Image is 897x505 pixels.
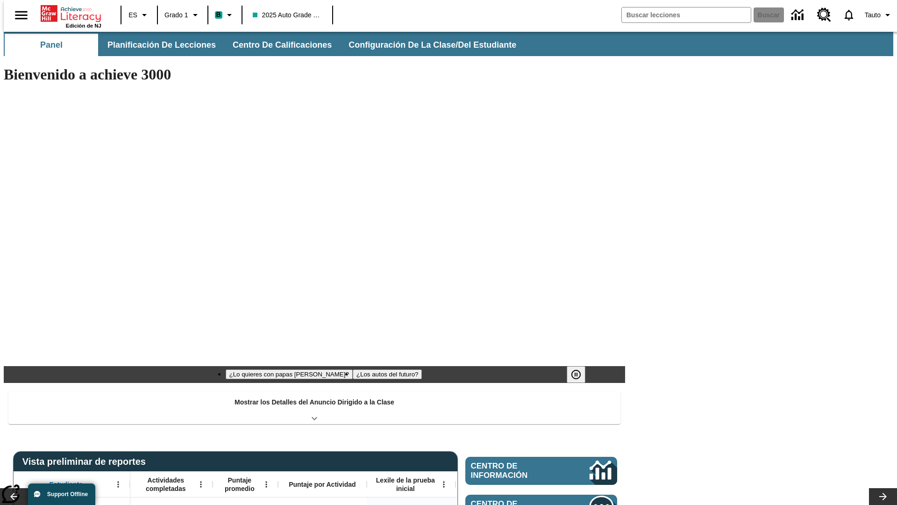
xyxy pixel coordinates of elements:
span: ES [128,10,137,20]
span: Centro de información [471,462,558,480]
span: Puntaje promedio [217,476,262,493]
span: Tauto [865,10,881,20]
span: Centro de calificaciones [233,40,332,50]
body: Máximo 600 caracteres Presiona Escape para desactivar la barra de herramientas Presiona Alt + F10... [4,7,136,16]
span: Grado 1 [164,10,188,20]
div: Portada [41,3,101,29]
span: Lexile de la prueba inicial [371,476,440,493]
span: Panel [40,40,63,50]
div: Mostrar los Detalles del Anuncio Dirigido a la Clase [8,392,620,424]
button: Panel [5,34,98,56]
span: Puntaje por Actividad [289,480,356,489]
button: Support Offline [28,483,95,505]
a: Centro de información [786,2,812,28]
button: Diapositiva 2 ¿Los autos del futuro? [353,369,422,379]
button: Abrir menú [194,477,208,491]
button: Centro de calificaciones [225,34,339,56]
button: Planificación de lecciones [100,34,223,56]
button: Grado: Grado 1, Elige un grado [161,7,205,23]
input: Buscar campo [622,7,751,22]
p: Mostrar los Detalles del Anuncio Dirigido a la Clase [235,397,394,407]
a: Notificaciones [837,3,861,27]
button: Configuración de la clase/del estudiante [341,34,524,56]
a: Portada [41,4,101,23]
span: Actividades completadas [135,476,197,493]
button: Boost El color de la clase es verde turquesa. Cambiar el color de la clase. [211,7,239,23]
button: Abrir menú [111,477,125,491]
div: Pausar [567,366,595,383]
span: Support Offline [47,491,88,498]
button: Diapositiva 1 ¿Lo quieres con papas fritas? [226,369,353,379]
span: Edición de NJ [66,23,101,29]
span: B [216,9,221,21]
button: Abrir menú [437,477,451,491]
span: 2025 Auto Grade 1 A [253,10,322,20]
button: Lenguaje: ES, Selecciona un idioma [124,7,154,23]
span: Estudiante [50,480,83,489]
a: Centro de información [465,457,617,485]
span: Configuración de la clase/del estudiante [349,40,516,50]
button: Abrir menú [259,477,273,491]
div: Subbarra de navegación [4,32,893,56]
div: Subbarra de navegación [4,34,525,56]
span: Planificación de lecciones [107,40,216,50]
button: Abrir el menú lateral [7,1,35,29]
button: Perfil/Configuración [861,7,897,23]
h1: Bienvenido a achieve 3000 [4,66,625,83]
a: Centro de recursos, Se abrirá en una pestaña nueva. [812,2,837,28]
button: Carrusel de lecciones, seguir [869,488,897,505]
button: Pausar [567,366,585,383]
span: Vista preliminar de reportes [22,456,150,467]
